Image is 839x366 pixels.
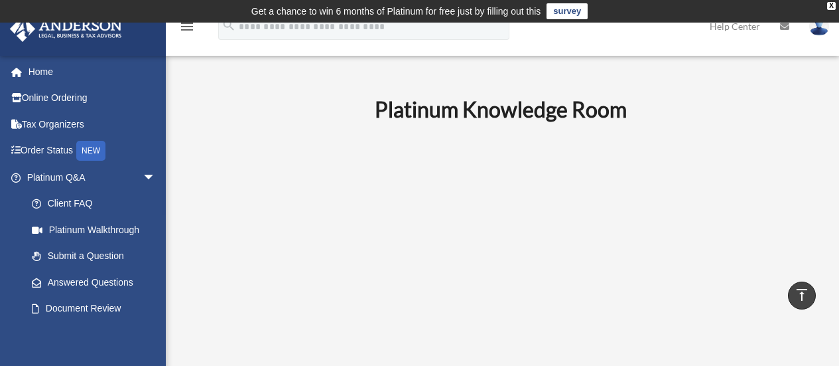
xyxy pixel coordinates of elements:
[9,137,176,165] a: Order StatusNEW
[9,85,176,112] a: Online Ordering
[179,19,195,35] i: menu
[76,141,105,161] div: NEW
[827,2,836,10] div: close
[9,111,176,137] a: Tax Organizers
[809,17,829,36] img: User Pic
[6,16,126,42] img: Anderson Advisors Platinum Portal
[302,140,700,365] iframe: 231110_Toby_KnowledgeRoom
[179,23,195,35] a: menu
[222,18,236,33] i: search
[788,282,816,310] a: vertical_align_top
[19,296,176,322] a: Document Review
[9,164,176,191] a: Platinum Q&Aarrow_drop_down
[9,58,176,85] a: Home
[794,287,810,303] i: vertical_align_top
[547,3,588,19] a: survey
[19,243,176,270] a: Submit a Question
[251,3,541,19] div: Get a chance to win 6 months of Platinum for free just by filling out this
[19,217,176,243] a: Platinum Walkthrough
[375,96,627,122] b: Platinum Knowledge Room
[143,164,169,191] span: arrow_drop_down
[19,269,176,296] a: Answered Questions
[19,191,176,217] a: Client FAQ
